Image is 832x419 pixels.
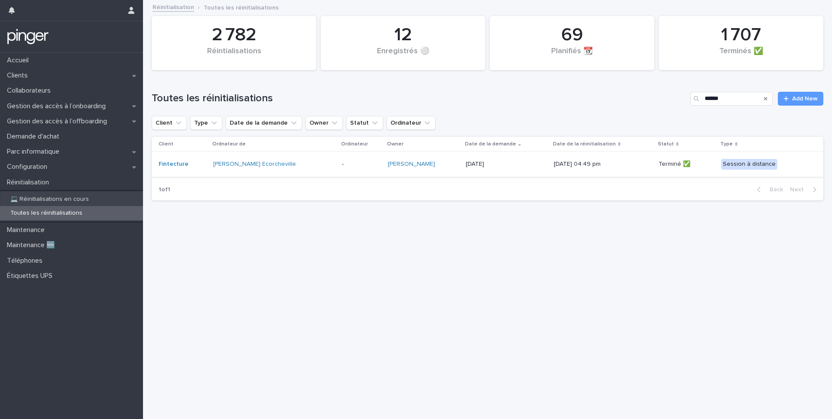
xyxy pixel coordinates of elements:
p: Date de la demande [465,139,516,149]
p: Configuration [3,163,54,171]
p: Terminé ✅ [659,161,714,168]
p: 1 of 1 [152,179,177,200]
span: Back [764,187,783,193]
p: Gestion des accès à l’onboarding [3,102,113,110]
p: 💻 Réinitialisations en cours [3,196,96,203]
div: Réintialisations [166,47,302,65]
p: Ordinateur [341,139,368,149]
div: Session à distance [721,159,777,170]
div: Terminés ✅ [673,47,809,65]
a: [PERSON_NAME] Ecorcheville [213,161,296,168]
input: Search [690,92,773,106]
button: Date de la demande [226,116,302,130]
p: Accueil [3,56,36,64]
p: Parc informatique [3,148,66,156]
span: Next [790,187,809,193]
div: Enregistrés ⚪ [335,47,471,65]
p: Collaborateurs [3,87,58,95]
button: Next [786,186,823,193]
button: Client [152,116,187,130]
span: Add New [792,96,818,102]
p: Toutes les réinitialisations [3,209,89,217]
div: 1 707 [673,24,809,46]
p: Demande d'achat [3,132,66,141]
p: Téléphones [3,257,49,265]
p: [DATE] [466,161,547,168]
p: [DATE] 04:49 pm [554,161,652,168]
div: Planifiés 📆 [504,47,640,65]
img: mTgBEunGTSyRkCgitkcU [7,28,49,45]
p: Clients [3,71,35,80]
button: Ordinateur [387,116,435,130]
p: Owner [387,139,403,149]
a: Add New [778,92,823,106]
h1: Toutes les réinitialisations [152,92,687,105]
div: 2 782 [166,24,302,46]
button: Owner [305,116,343,130]
p: Ordnateur de [212,139,246,149]
div: 69 [504,24,640,46]
a: [PERSON_NAME] [388,161,435,168]
button: Back [750,186,786,193]
p: Réinitialisation [3,178,56,187]
p: Date de la réinitialisation [553,139,616,149]
a: Réinitialisation [153,2,194,12]
p: Toutes les réinitialisations [204,2,279,12]
p: Maintenance 🆕 [3,241,62,249]
p: - [342,161,381,168]
p: Étiquettes UPS [3,272,59,280]
button: Type [190,116,222,130]
p: Client [159,139,173,149]
p: Type [720,139,733,149]
p: Statut [658,139,674,149]
p: Maintenance [3,226,52,234]
a: Fintecture [159,161,188,168]
tr: Fintecture [PERSON_NAME] Ecorcheville -[PERSON_NAME] [DATE][DATE] 04:49 pmTerminé ✅Session à dist... [152,152,823,177]
p: Gestion des accès à l’offboarding [3,117,114,126]
div: 12 [335,24,471,46]
button: Statut [346,116,383,130]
